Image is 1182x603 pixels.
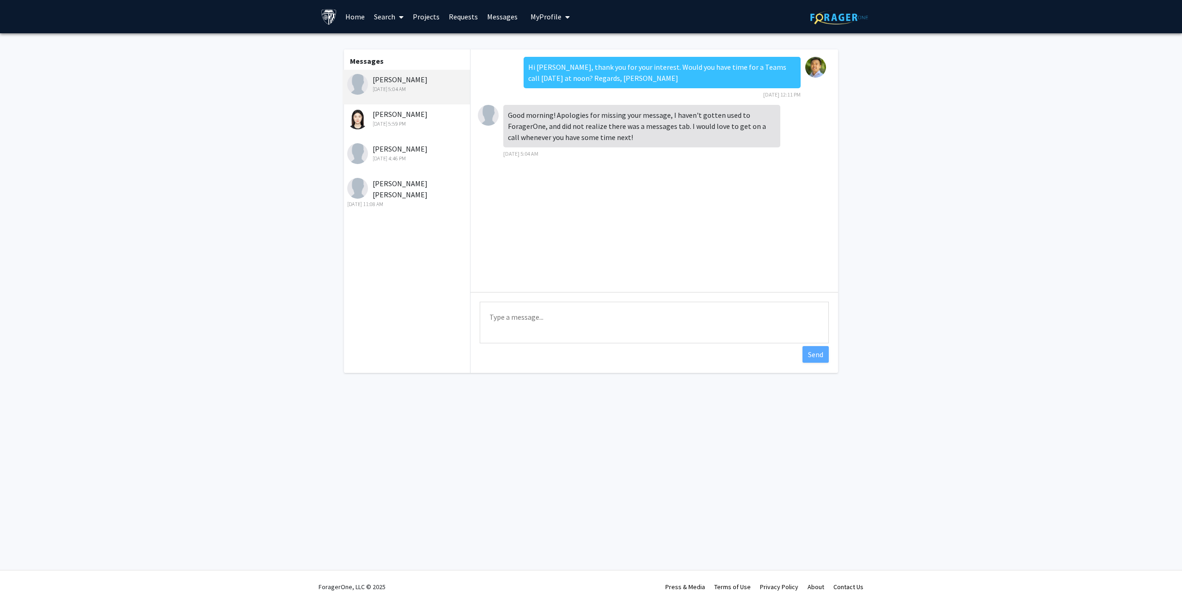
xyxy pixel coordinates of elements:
img: Sloane Heredia [347,143,368,164]
a: Contact Us [833,583,863,591]
div: Hi [PERSON_NAME], thank you for your interest. Would you have time for a Teams call [DATE] at noo... [524,57,801,88]
img: Saksham Gupta [347,74,368,95]
div: [DATE] 4:46 PM [347,154,468,163]
a: Press & Media [665,583,705,591]
span: [DATE] 5:04 AM [503,150,538,157]
iframe: Chat [7,561,39,596]
div: [PERSON_NAME] [PERSON_NAME] [347,178,468,208]
img: Saksham Gupta [478,105,499,126]
a: Terms of Use [714,583,751,591]
div: Good morning! Apologies for missing your message, I haven't gotten used to ForagerOne, and did no... [503,105,780,147]
div: [PERSON_NAME] [347,74,468,93]
img: David Park [805,57,826,78]
div: [DATE] 5:59 PM [347,120,468,128]
div: [PERSON_NAME] [347,143,468,163]
a: Search [369,0,408,33]
button: Send [802,346,829,363]
img: ForagerOne Logo [810,10,868,24]
a: Messages [482,0,522,33]
img: Johns Hopkins University Logo [321,9,337,25]
a: Projects [408,0,444,33]
div: [DATE] 5:04 AM [347,85,468,93]
div: [PERSON_NAME] [347,109,468,128]
span: My Profile [531,12,561,21]
b: Messages [350,56,384,66]
a: Privacy Policy [760,583,798,591]
img: Sijia Qian [347,109,368,129]
img: Ahmed Mahfooz Ali Khan [347,178,368,199]
div: [DATE] 11:08 AM [347,200,468,208]
span: [DATE] 12:11 PM [763,91,801,98]
textarea: Message [480,302,829,343]
div: ForagerOne, LLC © 2025 [319,571,386,603]
a: Home [341,0,369,33]
a: Requests [444,0,482,33]
a: About [808,583,824,591]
